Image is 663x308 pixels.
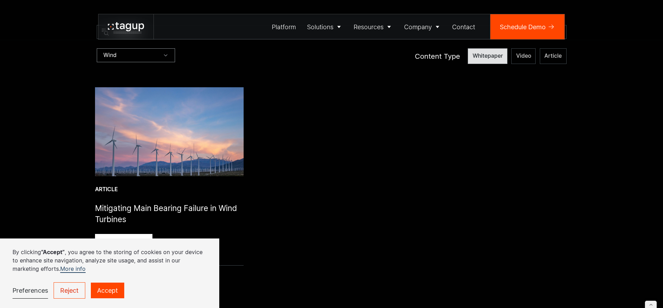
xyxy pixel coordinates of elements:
[500,22,546,32] div: Schedule Demo
[404,22,432,32] div: Company
[267,14,302,39] a: Platform
[452,22,475,32] div: Contact
[103,52,117,59] div: Wind
[516,52,531,60] span: Video
[473,52,503,60] span: Whitepaper
[95,87,244,176] img: wind farm at sunset
[490,14,565,39] a: Schedule Demo
[54,282,85,299] a: Reject
[447,14,481,39] a: Contact
[95,186,244,193] div: Article
[13,283,48,299] a: Preferences
[97,48,175,62] div: Wind
[544,52,562,60] span: Article
[41,249,65,256] strong: “Accept”
[301,14,348,39] a: Solutions
[272,22,296,32] div: Platform
[95,203,244,225] h1: Mitigating Main Bearing Failure in Wind Turbines
[354,22,384,32] div: Resources
[97,25,567,64] form: Resources
[13,248,207,273] p: By clicking , you agree to the storing of cookies on your device to enhance site navigation, anal...
[307,22,333,32] div: Solutions
[95,234,152,253] a: Learn More
[415,51,460,61] div: Content Type
[91,283,124,298] a: Accept
[348,14,399,39] a: Resources
[398,14,447,39] a: Company
[60,265,86,273] a: More info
